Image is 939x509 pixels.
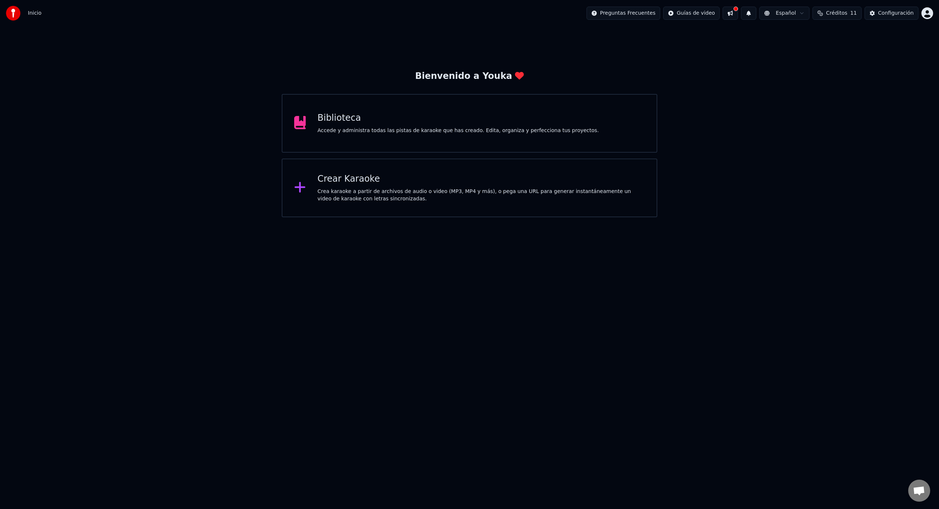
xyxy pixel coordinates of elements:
[318,173,645,185] div: Crear Karaoke
[318,127,599,134] div: Accede y administra todas las pistas de karaoke que has creado. Edita, organiza y perfecciona tus...
[878,10,914,17] div: Configuración
[318,188,645,203] div: Crea karaoke a partir de archivos de audio o video (MP3, MP4 y más), o pega una URL para generar ...
[28,10,41,17] nav: breadcrumb
[415,70,524,82] div: Bienvenido a Youka
[865,7,918,20] button: Configuración
[318,112,599,124] div: Biblioteca
[850,10,857,17] span: 11
[663,7,720,20] button: Guías de video
[6,6,21,21] img: youka
[826,10,847,17] span: Créditos
[812,7,862,20] button: Créditos11
[28,10,41,17] span: Inicio
[587,7,660,20] button: Preguntas Frecuentes
[908,480,930,502] div: Chat abierto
